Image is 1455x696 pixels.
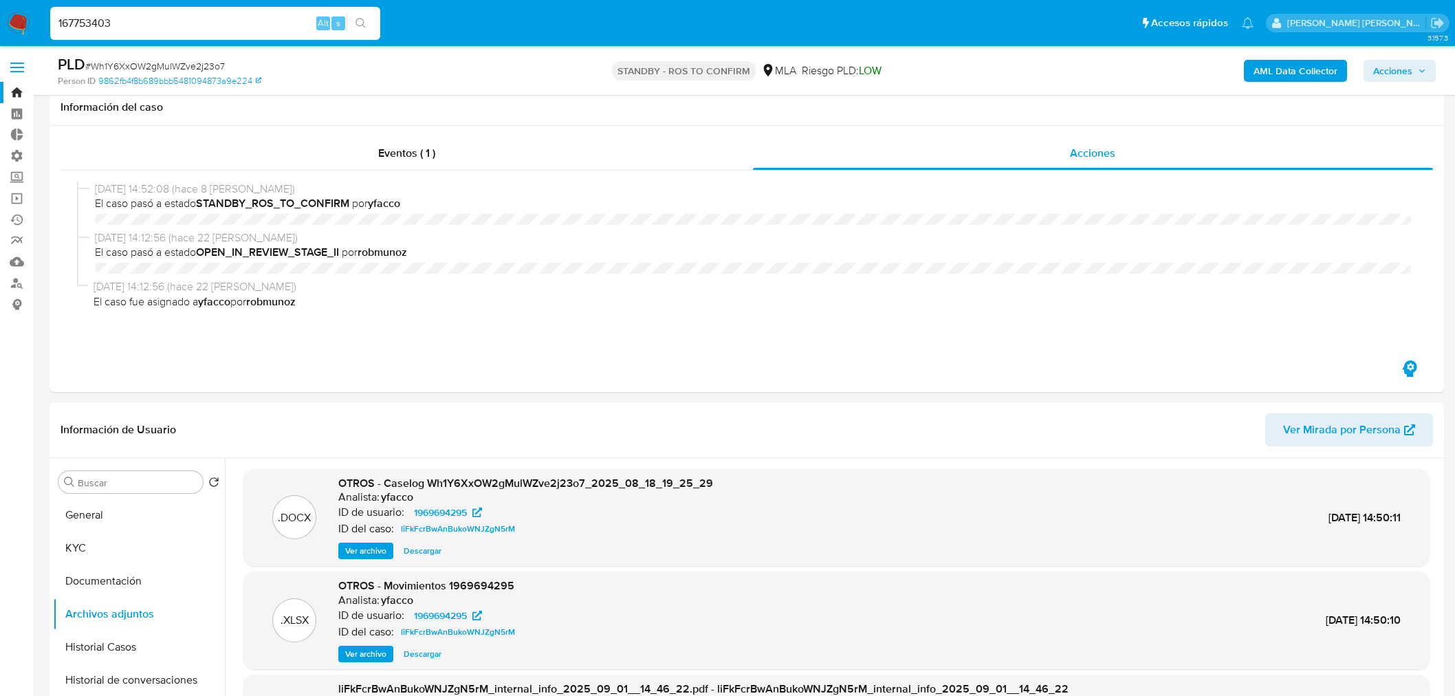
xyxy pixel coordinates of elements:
p: .XLSX [281,613,309,628]
span: OTROS - Movimientos 1969694295 [338,578,514,594]
span: LOW [859,63,882,78]
div: MLA [761,63,796,78]
span: s [336,17,340,30]
p: ID del caso: [338,522,394,536]
input: Buscar [78,477,197,489]
button: General [53,499,225,532]
span: [DATE] 14:50:11 [1328,510,1401,525]
h6: yfacco [381,490,413,504]
span: # Wh1Y6XxOW2gMulWZve2j23o7 [85,59,225,73]
span: Eventos ( 1 ) [378,145,435,161]
span: Acciones [1070,145,1115,161]
span: [DATE] 14:12:56 (hace 22 [PERSON_NAME]) [94,279,1411,294]
span: Riesgo PLD: [802,63,882,78]
span: [DATE] 14:50:10 [1326,612,1401,628]
span: Ver Mirada por Persona [1283,413,1401,446]
b: yfacco [368,195,400,211]
input: Buscar usuario o caso... [50,14,380,32]
p: .DOCX [278,510,311,525]
h1: Información de Usuario [61,423,176,437]
span: Acciones [1373,60,1412,82]
p: ID del caso: [338,625,394,639]
button: Ver archivo [338,646,393,662]
span: Accesos rápidos [1151,16,1228,30]
b: STANDBY_ROS_TO_CONFIRM [196,195,349,211]
h1: Información del caso [61,100,1433,114]
span: 1969694295 [414,607,467,624]
button: search-icon [347,14,375,33]
p: Analista: [338,594,380,607]
button: Ver Mirada por Persona [1265,413,1433,446]
a: 1969694295 [406,607,490,624]
p: ID de usuario: [338,609,404,622]
b: yfacco [198,294,230,309]
span: Ver archivo [345,544,386,558]
button: Acciones [1364,60,1436,82]
a: Notificaciones [1242,17,1254,29]
span: Descargar [404,544,441,558]
span: Ver archivo [345,647,386,661]
b: Person ID [58,75,96,87]
button: Descargar [397,646,448,662]
b: OPEN_IN_REVIEW_STAGE_II [196,244,339,260]
button: Archivos adjuntos [53,598,225,631]
a: 1969694295 [406,504,490,521]
button: Buscar [64,477,75,488]
span: Descargar [404,647,441,661]
a: liFkFcrBwAnBukoWNJZgN5rM [395,624,521,640]
button: Volver al orden por defecto [208,477,219,492]
span: liFkFcrBwAnBukoWNJZgN5rM [401,521,515,537]
h6: yfacco [381,594,413,607]
p: ID de usuario: [338,505,404,519]
button: KYC [53,532,225,565]
p: STANDBY - ROS TO CONFIRM [612,61,756,80]
button: Descargar [397,543,448,559]
b: robmunoz [358,244,407,260]
p: Analista: [338,490,380,504]
a: 9862fb4f8b689bbb5481094873a9e224 [98,75,261,87]
span: [DATE] 14:12:56 (hace 22 [PERSON_NAME]) [95,230,1411,246]
span: 1969694295 [414,504,467,521]
button: Documentación [53,565,225,598]
a: Salir [1430,16,1445,30]
span: Alt [318,17,329,30]
span: OTROS - Caselog Wh1Y6XxOW2gMulWZve2j23o7_2025_08_18_19_25_29 [338,475,713,491]
span: liFkFcrBwAnBukoWNJZgN5rM [401,624,515,640]
span: El caso fue asignado a por [94,294,1411,309]
p: roberto.munoz@mercadolibre.com [1287,17,1426,30]
button: Historial Casos [53,631,225,664]
a: liFkFcrBwAnBukoWNJZgN5rM [395,521,521,537]
span: [DATE] 14:52:08 (hace 8 [PERSON_NAME]) [95,182,1411,197]
span: El caso pasó a estado por [95,196,1411,211]
b: AML Data Collector [1254,60,1337,82]
span: El caso pasó a estado por [95,245,1411,260]
button: Ver archivo [338,543,393,559]
button: AML Data Collector [1244,60,1347,82]
b: PLD [58,53,85,75]
b: robmunoz [246,294,296,309]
